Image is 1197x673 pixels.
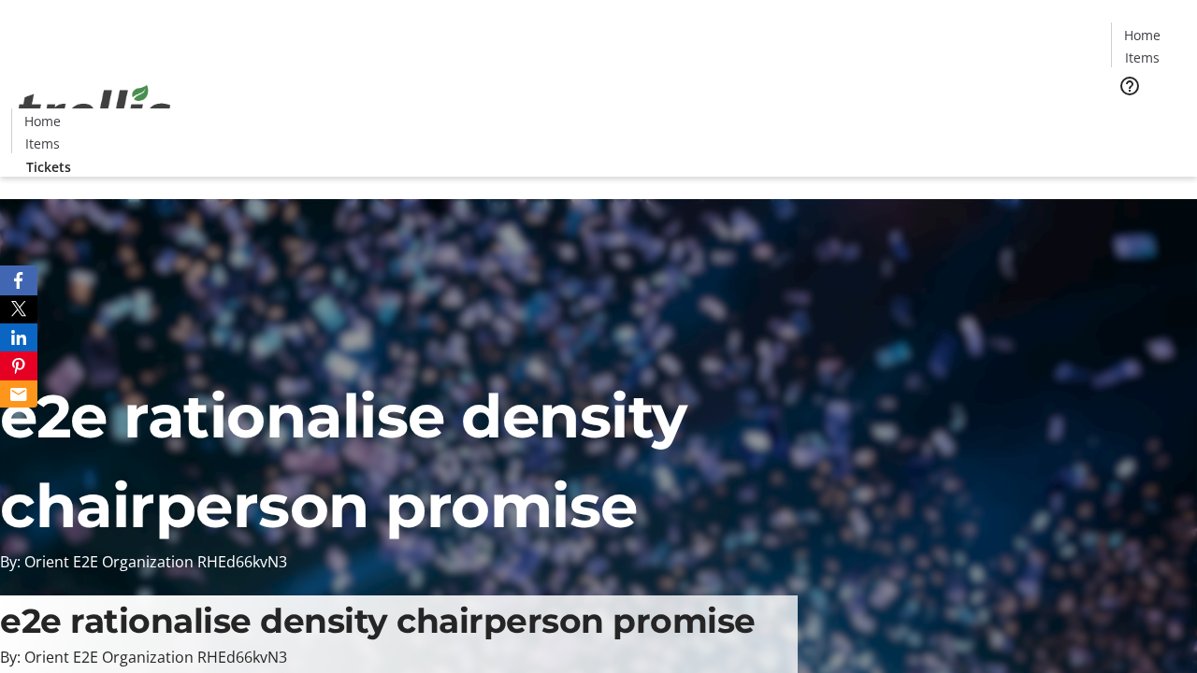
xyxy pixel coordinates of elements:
[1111,67,1148,105] button: Help
[1112,25,1172,45] a: Home
[24,111,61,131] span: Home
[1126,108,1171,128] span: Tickets
[1125,48,1160,67] span: Items
[26,157,71,177] span: Tickets
[25,134,60,153] span: Items
[1124,25,1161,45] span: Home
[12,134,72,153] a: Items
[12,111,72,131] a: Home
[1112,48,1172,67] a: Items
[11,64,178,158] img: Orient E2E Organization RHEd66kvN3's Logo
[11,157,86,177] a: Tickets
[1111,108,1186,128] a: Tickets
